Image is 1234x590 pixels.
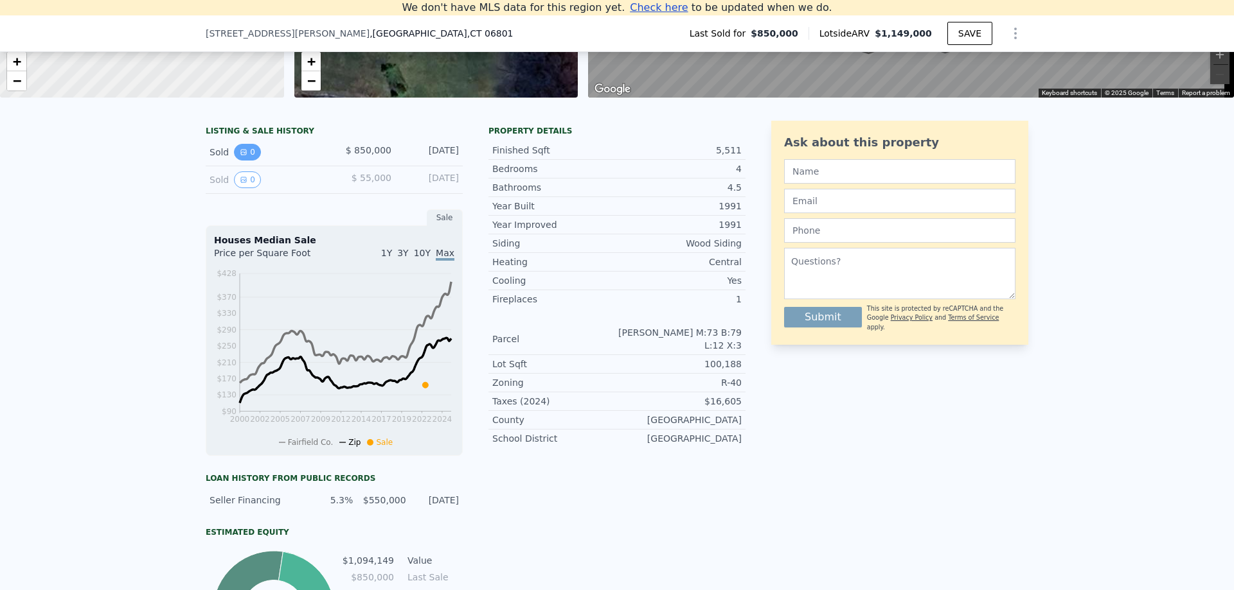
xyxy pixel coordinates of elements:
[222,407,237,416] tspan: $90
[1042,89,1097,98] button: Keyboard shortcuts
[412,415,432,424] tspan: 2022
[891,314,933,321] a: Privacy Policy
[210,494,300,507] div: Seller Financing
[488,126,746,136] div: Property details
[617,413,742,426] div: [GEOGRAPHIC_DATA]
[948,314,999,321] a: Terms of Service
[402,144,459,161] div: [DATE]
[617,237,742,250] div: Wood Siding
[206,126,463,139] div: LISTING & SALE HISTORY
[405,570,463,584] td: Last Sale
[234,171,261,188] button: View historical data
[492,358,617,370] div: Lot Sqft
[13,73,21,89] span: −
[361,494,406,507] div: $550,000
[617,256,742,268] div: Central
[630,1,688,13] span: Check here
[617,395,742,408] div: $16,605
[331,415,351,424] tspan: 2012
[392,415,412,424] tspan: 2019
[867,304,1015,332] div: This site is protected by reCAPTCHA and the Google and apply.
[1210,45,1230,64] button: Zoom in
[250,415,270,424] tspan: 2002
[492,413,617,426] div: County
[617,326,742,352] div: [PERSON_NAME] M:73 B:79 L:12 X:3
[492,376,617,389] div: Zoning
[13,53,21,69] span: +
[617,200,742,213] div: 1991
[206,473,463,483] div: Loan history from public records
[210,171,324,188] div: Sold
[370,27,513,40] span: , [GEOGRAPHIC_DATA]
[414,248,431,258] span: 10Y
[492,293,617,306] div: Fireplaces
[206,27,370,40] span: [STREET_ADDRESS][PERSON_NAME]
[217,269,237,278] tspan: $428
[217,293,237,302] tspan: $370
[301,71,321,91] a: Zoom out
[217,390,237,399] tspan: $130
[617,144,742,157] div: 5,511
[784,189,1015,213] input: Email
[875,28,932,39] span: $1,149,000
[492,237,617,250] div: Siding
[617,358,742,370] div: 100,188
[7,71,26,91] a: Zoom out
[427,209,463,226] div: Sale
[217,342,237,351] tspan: $250
[217,325,237,334] tspan: $290
[1182,89,1230,96] a: Report a problem
[433,415,452,424] tspan: 2024
[405,553,463,568] td: Value
[617,181,742,194] div: 4.5
[617,162,742,175] div: 4
[492,256,617,268] div: Heating
[348,438,361,447] span: Zip
[591,81,634,98] img: Google
[234,144,261,161] button: View historical data
[342,570,395,584] td: $850,000
[342,553,395,568] td: $1,094,149
[402,171,459,188] div: [DATE]
[617,274,742,287] div: Yes
[617,293,742,306] div: 1
[617,432,742,445] div: [GEOGRAPHIC_DATA]
[751,27,798,40] span: $850,000
[784,218,1015,243] input: Phone
[784,134,1015,152] div: Ask about this property
[492,144,617,157] div: Finished Sqft
[784,159,1015,184] input: Name
[436,248,454,261] span: Max
[591,81,634,98] a: Open this area in Google Maps (opens a new window)
[214,234,454,247] div: Houses Median Sale
[217,358,237,367] tspan: $210
[307,53,315,69] span: +
[214,247,334,267] div: Price per Square Foot
[492,432,617,445] div: School District
[210,144,324,161] div: Sold
[376,438,393,447] span: Sale
[352,415,371,424] tspan: 2014
[617,218,742,231] div: 1991
[371,415,391,424] tspan: 2017
[307,73,315,89] span: −
[271,415,291,424] tspan: 2005
[492,274,617,287] div: Cooling
[947,22,992,45] button: SAVE
[1105,89,1149,96] span: © 2025 Google
[288,438,333,447] span: Fairfield Co.
[690,27,751,40] span: Last Sold for
[784,307,862,327] button: Submit
[819,27,875,40] span: Lotside ARV
[492,333,617,345] div: Parcel
[414,494,459,507] div: [DATE]
[1003,21,1028,46] button: Show Options
[397,248,408,258] span: 3Y
[217,374,237,383] tspan: $170
[230,415,250,424] tspan: 2000
[291,415,310,424] tspan: 2007
[492,395,617,408] div: Taxes (2024)
[1156,89,1174,96] a: Terms
[467,28,514,39] span: , CT 06801
[7,52,26,71] a: Zoom in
